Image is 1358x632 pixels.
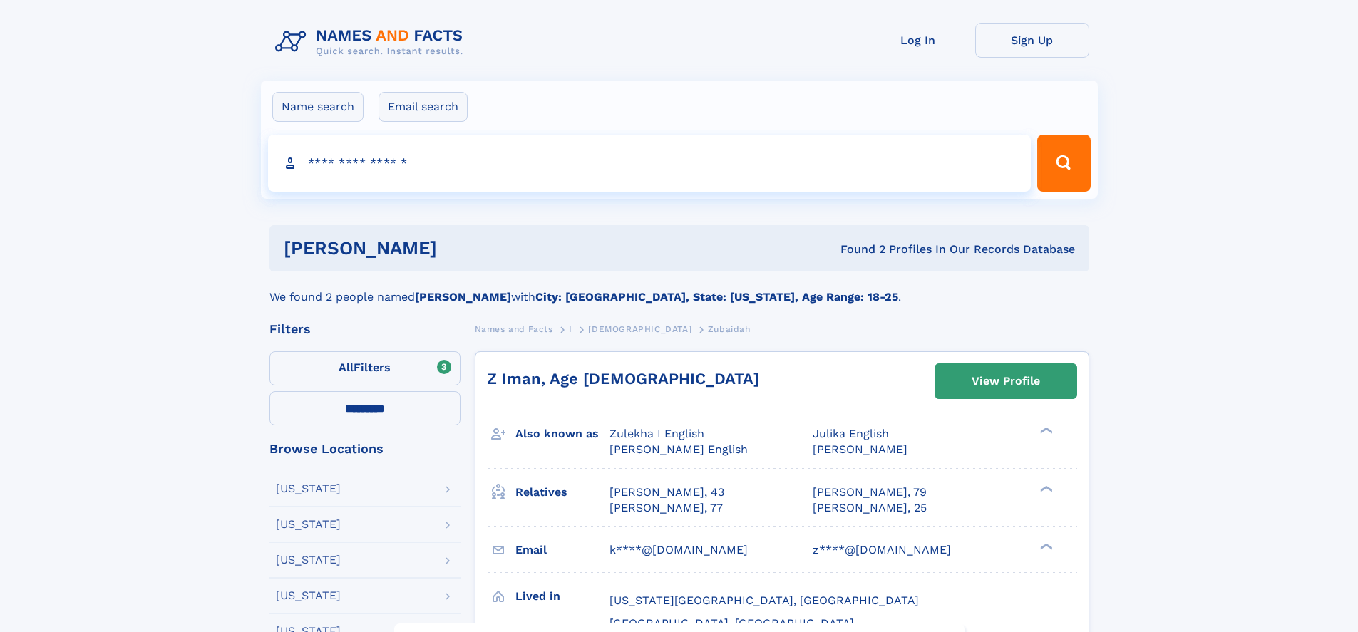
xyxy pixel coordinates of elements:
div: ❯ [1036,484,1054,493]
div: Found 2 Profiles In Our Records Database [639,242,1075,257]
span: [PERSON_NAME] English [609,442,748,456]
label: Name search [272,92,364,122]
a: Names and Facts [475,320,553,338]
img: Logo Names and Facts [269,23,475,61]
a: [DEMOGRAPHIC_DATA] [588,320,691,338]
label: Filters [269,351,461,385]
label: Email search [379,92,468,122]
span: I [569,324,572,334]
a: [PERSON_NAME], 43 [609,485,724,500]
span: Julika English [813,427,889,440]
div: ❯ [1036,426,1054,435]
h3: Email [515,538,609,562]
div: View Profile [972,365,1040,398]
a: [PERSON_NAME], 77 [609,500,723,516]
a: View Profile [935,364,1076,398]
span: [US_STATE][GEOGRAPHIC_DATA], [GEOGRAPHIC_DATA] [609,594,919,607]
h3: Also known as [515,422,609,446]
a: [PERSON_NAME], 25 [813,500,927,516]
h3: Relatives [515,480,609,504]
div: ❯ [1036,542,1054,551]
a: [PERSON_NAME], 79 [813,485,927,500]
div: Filters [269,323,461,336]
b: [PERSON_NAME] [415,290,511,304]
span: [GEOGRAPHIC_DATA], [GEOGRAPHIC_DATA] [609,616,854,630]
div: We found 2 people named with . [269,271,1089,306]
span: [PERSON_NAME] [813,442,907,456]
h1: [PERSON_NAME] [284,239,639,257]
a: I [569,320,572,338]
div: [US_STATE] [276,483,341,494]
button: Search Button [1037,135,1090,192]
div: [US_STATE] [276,519,341,530]
a: Log In [861,23,975,58]
span: [DEMOGRAPHIC_DATA] [588,324,691,334]
div: Browse Locations [269,442,461,455]
h3: Lived in [515,584,609,608]
input: search input [268,135,1032,192]
a: Sign Up [975,23,1089,58]
div: [US_STATE] [276,554,341,566]
b: City: [GEOGRAPHIC_DATA], State: [US_STATE], Age Range: 18-25 [535,290,898,304]
span: Zubaidah [708,324,751,334]
a: Z Iman, Age [DEMOGRAPHIC_DATA] [487,370,759,388]
span: All [339,361,354,374]
span: Zulekha I English [609,427,704,440]
div: [US_STATE] [276,590,341,601]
